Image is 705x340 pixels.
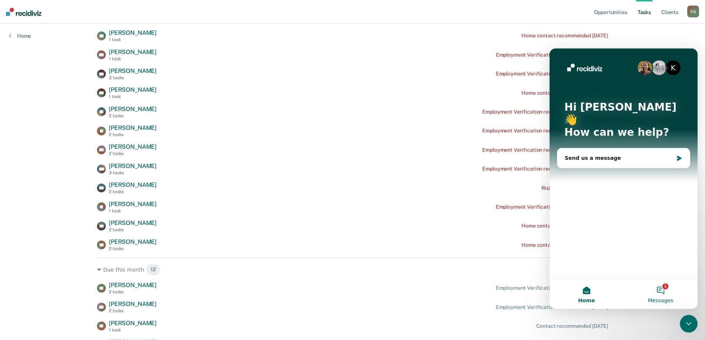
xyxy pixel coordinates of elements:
div: 3 tasks [109,170,157,175]
iframe: Intercom live chat [680,315,698,333]
div: Risk assessment due [DATE] [541,185,608,191]
img: Recidiviz [6,8,41,16]
div: 1 task [109,94,157,99]
div: Employment Verification recommended a month ago [482,147,608,153]
span: [PERSON_NAME] [109,219,157,226]
span: [PERSON_NAME] [109,105,157,112]
div: Employment Verification recommended a month ago [482,128,608,134]
div: Employment Verification recommended a month ago [482,109,608,115]
div: 1 task [109,37,157,42]
span: [PERSON_NAME] [109,143,157,150]
span: [PERSON_NAME] [109,282,157,289]
div: 2 tasks [109,151,157,156]
span: [PERSON_NAME] [109,320,157,327]
div: Employment Verification recommended [DATE] [496,285,608,291]
span: [PERSON_NAME] [109,86,157,93]
div: Home contact recommended [DATE] [521,223,608,229]
div: Contact recommended [DATE] [536,323,608,329]
div: 1 task [109,327,157,333]
span: [PERSON_NAME] [109,300,157,307]
span: [PERSON_NAME] [109,201,157,208]
span: [PERSON_NAME] [109,238,157,245]
div: 2 tasks [109,132,157,137]
div: 3 tasks [109,75,157,80]
div: Home contact recommended [DATE] [521,33,608,39]
div: Employment Verification recommended [DATE] [496,204,608,210]
span: 12 [146,264,161,276]
div: 2 tasks [109,246,157,251]
div: 2 tasks [109,227,157,232]
div: Employment Verification recommended a month ago [482,166,608,172]
span: [PERSON_NAME] [109,181,157,188]
div: 2 tasks [109,189,157,194]
div: 2 tasks [109,289,157,294]
div: Home contact recommended [DATE] [521,242,608,248]
div: 1 task [109,208,157,213]
span: [PERSON_NAME] [109,29,157,36]
div: 2 tasks [109,308,157,313]
div: Employment Verification recommended [DATE] [496,71,608,77]
span: [PERSON_NAME] [109,48,157,55]
div: 1 task [109,56,157,61]
div: Due this month 12 [97,264,608,276]
div: Home contact recommended [DATE] [521,90,608,96]
div: Employment Verification recommended [DATE] [496,304,608,310]
a: Home [9,33,31,39]
span: [PERSON_NAME] [109,124,157,131]
span: [PERSON_NAME] [109,67,157,74]
div: Employment Verification recommended [DATE] [496,52,608,58]
div: S Q [687,6,699,17]
button: SQ [687,6,699,17]
span: [PERSON_NAME] [109,162,157,169]
iframe: Intercom live chat [550,48,698,309]
div: 2 tasks [109,113,157,118]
